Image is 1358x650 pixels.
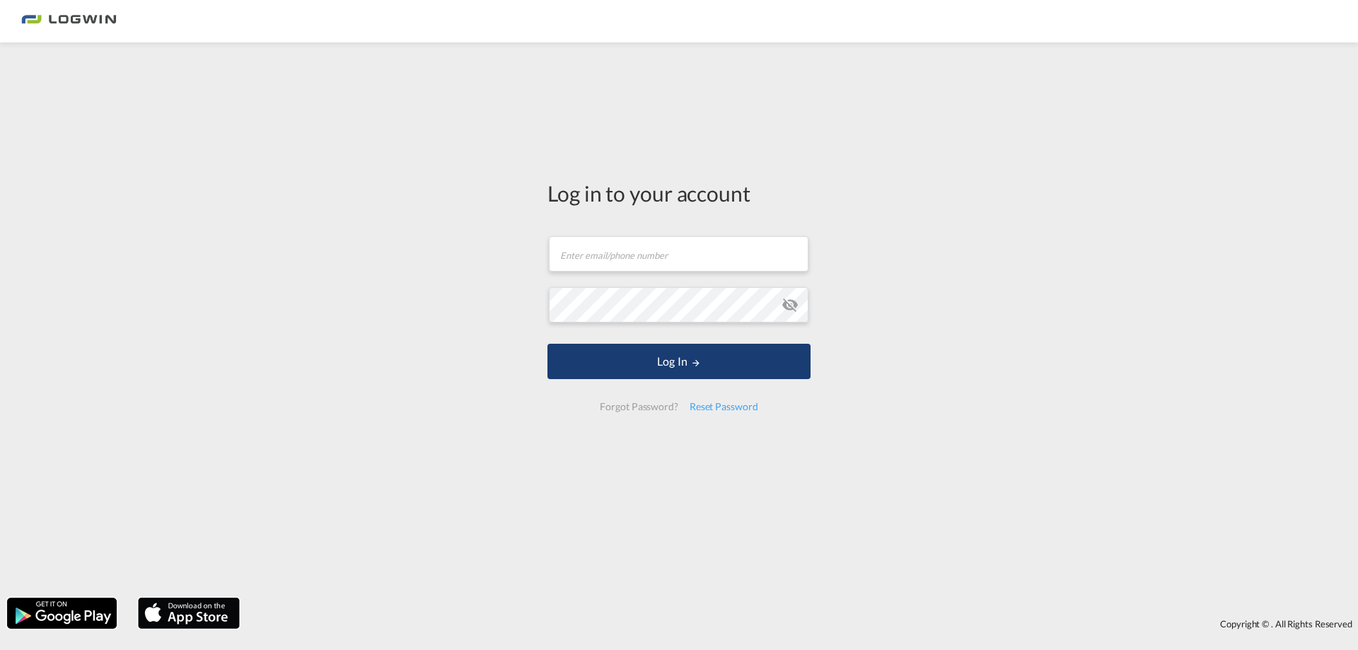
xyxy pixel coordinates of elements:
img: apple.png [137,596,241,630]
div: Reset Password [684,394,764,419]
div: Copyright © . All Rights Reserved [247,612,1358,636]
img: bc73a0e0d8c111efacd525e4c8ad7d32.png [21,6,117,37]
div: Log in to your account [547,178,811,208]
img: google.png [6,596,118,630]
div: Forgot Password? [594,394,683,419]
button: LOGIN [547,344,811,379]
input: Enter email/phone number [549,236,808,272]
md-icon: icon-eye-off [782,296,799,313]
